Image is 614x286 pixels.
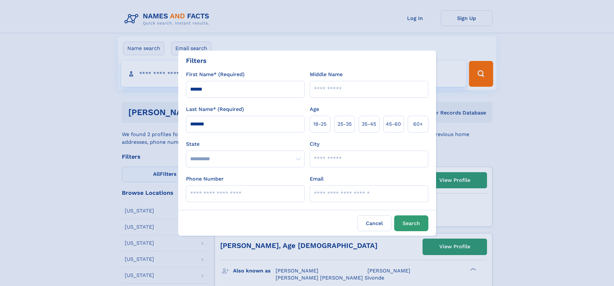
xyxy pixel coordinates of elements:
[310,105,319,113] label: Age
[186,175,224,183] label: Phone Number
[310,175,324,183] label: Email
[186,71,245,78] label: First Name* (Required)
[386,120,401,128] span: 45‑60
[186,140,305,148] label: State
[413,120,423,128] span: 60+
[362,120,376,128] span: 35‑45
[310,140,319,148] label: City
[186,56,207,65] div: Filters
[394,215,428,231] button: Search
[337,120,352,128] span: 25‑35
[313,120,326,128] span: 18‑25
[310,71,343,78] label: Middle Name
[186,105,244,113] label: Last Name* (Required)
[357,215,392,231] label: Cancel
